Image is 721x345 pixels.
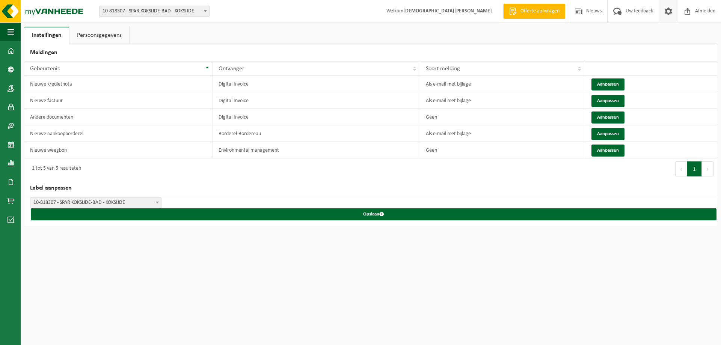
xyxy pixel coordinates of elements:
button: Aanpassen [591,145,624,157]
span: Ontvanger [219,66,244,72]
td: Als e-mail met bijlage [420,76,585,92]
span: 10-818307 - SPAR KOKSIJDE-BAD - KOKSIJDE [30,197,161,208]
td: Digital Invoice [213,92,420,109]
span: Offerte aanvragen [519,8,561,15]
td: Digital Invoice [213,76,420,92]
td: Environmental management [213,142,420,158]
span: 10-818307 - SPAR KOKSIJDE-BAD - KOKSIJDE [30,197,161,208]
button: 1 [687,161,702,176]
span: 10-818307 - SPAR KOKSIJDE-BAD - KOKSIJDE [100,6,209,17]
td: Nieuwe aankoopborderel [24,125,213,142]
td: Digital Invoice [213,109,420,125]
span: 10-818307 - SPAR KOKSIJDE-BAD - KOKSIJDE [99,6,210,17]
td: Borderel-Bordereau [213,125,420,142]
td: Als e-mail met bijlage [420,92,585,109]
h2: Label aanpassen [24,179,717,197]
button: Aanpassen [591,95,624,107]
button: Next [702,161,713,176]
td: Geen [420,142,585,158]
button: Opslaan [31,208,716,220]
strong: [DEMOGRAPHIC_DATA][PERSON_NAME] [403,8,492,14]
div: 1 tot 5 van 5 resultaten [28,162,81,176]
a: Instellingen [24,27,69,44]
a: Offerte aanvragen [503,4,565,19]
td: Nieuwe kredietnota [24,76,213,92]
td: Als e-mail met bijlage [420,125,585,142]
a: Persoonsgegevens [69,27,129,44]
button: Aanpassen [591,128,624,140]
button: Aanpassen [591,111,624,124]
button: Aanpassen [591,78,624,90]
td: Nieuwe factuur [24,92,213,109]
td: Nieuwe weegbon [24,142,213,158]
td: Andere documenten [24,109,213,125]
span: Gebeurtenis [30,66,60,72]
h2: Meldingen [24,44,717,62]
td: Geen [420,109,585,125]
button: Previous [675,161,687,176]
span: Soort melding [426,66,460,72]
